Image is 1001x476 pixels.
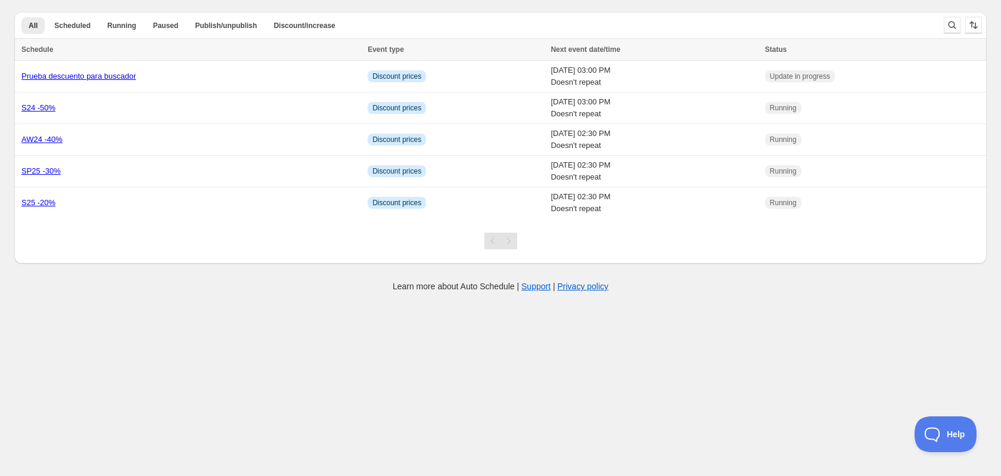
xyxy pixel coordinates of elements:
nav: Pagination [484,233,517,249]
span: Scheduled [54,21,91,30]
span: Event type [368,45,404,54]
span: Discount/increase [273,21,335,30]
td: [DATE] 03:00 PM Doesn't repeat [547,61,761,92]
a: Support [521,282,551,291]
span: Discount prices [372,72,421,81]
span: Status [765,45,787,54]
span: Running [107,21,136,30]
span: Publish/unpublish [195,21,257,30]
span: Running [770,166,797,176]
p: Learn more about Auto Schedule | | [393,280,608,292]
td: [DATE] 03:00 PM Doesn't repeat [547,92,761,124]
span: Next event date/time [551,45,620,54]
span: Paused [153,21,179,30]
button: Sort the results [965,17,982,33]
span: Discount prices [372,103,421,113]
a: AW24 -40% [21,135,63,144]
span: All [29,21,38,30]
span: Discount prices [372,198,421,208]
span: Running [770,135,797,144]
a: SP25 -30% [21,166,61,175]
td: [DATE] 02:30 PM Doesn't repeat [547,187,761,219]
a: S24 -50% [21,103,55,112]
span: Update in progress [770,72,830,81]
a: Prueba descuento para buscador [21,72,136,81]
span: Running [770,198,797,208]
iframe: Toggle Customer Support [915,416,977,452]
span: Discount prices [372,166,421,176]
span: Discount prices [372,135,421,144]
button: Search and filter results [944,17,960,33]
a: Privacy policy [558,282,609,291]
a: S25 -20% [21,198,55,207]
td: [DATE] 02:30 PM Doesn't repeat [547,156,761,187]
td: [DATE] 02:30 PM Doesn't repeat [547,124,761,156]
span: Running [770,103,797,113]
span: Schedule [21,45,53,54]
